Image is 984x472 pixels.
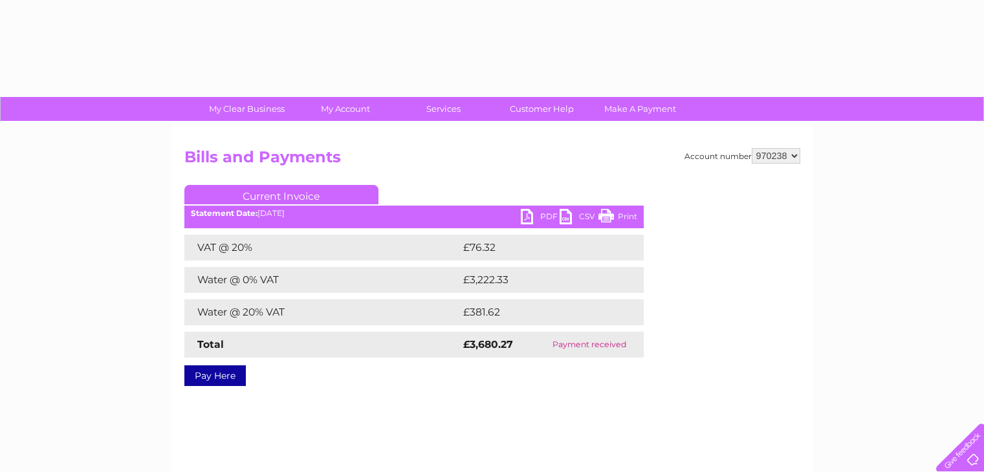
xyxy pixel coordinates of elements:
td: £3,222.33 [460,267,623,293]
a: Customer Help [488,97,595,121]
strong: £3,680.27 [463,338,513,350]
a: Services [390,97,497,121]
a: My Clear Business [193,97,300,121]
b: Statement Date: [191,208,257,218]
td: VAT @ 20% [184,235,460,261]
a: Current Invoice [184,185,378,204]
td: £76.32 [460,235,617,261]
div: Account number [684,148,800,164]
td: Water @ 20% VAT [184,299,460,325]
a: Print [598,209,637,228]
td: £381.62 [460,299,620,325]
td: Water @ 0% VAT [184,267,460,293]
a: PDF [521,209,560,228]
a: CSV [560,209,598,228]
td: Payment received [536,332,644,358]
a: Pay Here [184,365,246,386]
a: Make A Payment [587,97,694,121]
strong: Total [197,338,224,350]
a: My Account [292,97,399,121]
div: [DATE] [184,209,644,218]
h2: Bills and Payments [184,148,800,173]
